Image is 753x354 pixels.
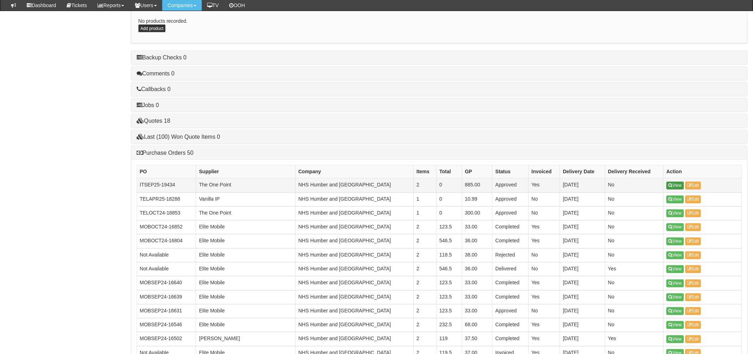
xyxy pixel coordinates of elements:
a: Quotes 18 [137,118,170,124]
th: Invoiced [528,165,560,179]
td: 546.5 [436,263,462,276]
td: [DATE] [560,290,605,304]
td: 38.00 [462,248,493,262]
td: Elite Mobile [196,248,295,262]
td: NHS Humber and [GEOGRAPHIC_DATA] [295,276,414,290]
td: 232.5 [436,318,462,332]
td: Not Available [137,248,196,262]
td: No [605,192,663,206]
a: View [667,280,684,287]
td: No [528,206,560,220]
td: [DATE] [560,332,605,346]
th: GP [462,165,493,179]
td: No [528,304,560,318]
td: MOBSEP24-16546 [137,318,196,332]
td: [DATE] [560,263,605,276]
td: 10.99 [462,192,493,206]
td: Elite Mobile [196,318,295,332]
td: No [605,234,663,248]
td: 0 [436,206,462,220]
td: 1 [414,192,436,206]
td: Yes [528,290,560,304]
td: Elite Mobile [196,234,295,248]
td: Completed [493,234,529,248]
td: Rejected [493,248,529,262]
td: No [528,248,560,262]
td: 123.5 [436,276,462,290]
td: Completed [493,221,529,234]
td: 33.00 [462,221,493,234]
a: Purchase Orders 50 [137,150,194,156]
td: Elite Mobile [196,221,295,234]
td: MOBSEP24-16631 [137,304,196,318]
td: [DATE] [560,192,605,206]
a: Edit [685,182,701,190]
a: Edit [685,294,701,301]
th: Delivery Date [560,165,605,179]
a: View [667,307,684,315]
td: 123.5 [436,290,462,304]
a: View [667,196,684,204]
td: Yes [605,332,663,346]
td: 36.00 [462,234,493,248]
a: View [667,238,684,245]
td: The One Point [196,179,295,192]
a: View [667,294,684,301]
td: No [605,206,663,220]
td: No [605,276,663,290]
td: NHS Humber and [GEOGRAPHIC_DATA] [295,290,414,304]
td: Completed [493,318,529,332]
td: Yes [528,179,560,192]
td: No [605,248,663,262]
td: Completed [493,332,529,346]
div: No products recorded. [131,10,748,43]
td: 123.5 [436,221,462,234]
td: NHS Humber and [GEOGRAPHIC_DATA] [295,318,414,332]
td: Vanilla IP [196,192,295,206]
a: Edit [685,307,701,315]
td: [DATE] [560,304,605,318]
td: Completed [493,290,529,304]
td: Approved [493,192,529,206]
a: Jobs 0 [137,102,159,108]
td: Approved [493,179,529,192]
td: 33.00 [462,290,493,304]
a: View [667,265,684,273]
td: [DATE] [560,248,605,262]
th: Supplier [196,165,295,179]
td: 2 [414,276,436,290]
td: NHS Humber and [GEOGRAPHIC_DATA] [295,263,414,276]
a: Callbacks 0 [137,86,171,92]
td: 2 [414,221,436,234]
td: 2 [414,304,436,318]
td: 33.00 [462,276,493,290]
td: 118.5 [436,248,462,262]
a: Edit [685,280,701,287]
td: 2 [414,332,436,346]
a: View [667,210,684,217]
td: Elite Mobile [196,263,295,276]
td: 2 [414,263,436,276]
td: Elite Mobile [196,304,295,318]
td: [DATE] [560,276,605,290]
td: NHS Humber and [GEOGRAPHIC_DATA] [295,192,414,206]
td: Approved [493,304,529,318]
td: ITSEP25-19434 [137,179,196,192]
td: 885.00 [462,179,493,192]
td: NHS Humber and [GEOGRAPHIC_DATA] [295,221,414,234]
td: 0 [436,179,462,192]
td: No [605,304,663,318]
td: 1 [414,206,436,220]
td: [PERSON_NAME] [196,332,295,346]
td: Yes [528,276,560,290]
td: 36.00 [462,263,493,276]
a: Edit [685,335,701,343]
td: Elite Mobile [196,276,295,290]
td: No [605,221,663,234]
td: 68.00 [462,318,493,332]
a: View [667,335,684,343]
td: 37.50 [462,332,493,346]
td: [DATE] [560,206,605,220]
td: NHS Humber and [GEOGRAPHIC_DATA] [295,234,414,248]
a: Edit [685,196,701,204]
